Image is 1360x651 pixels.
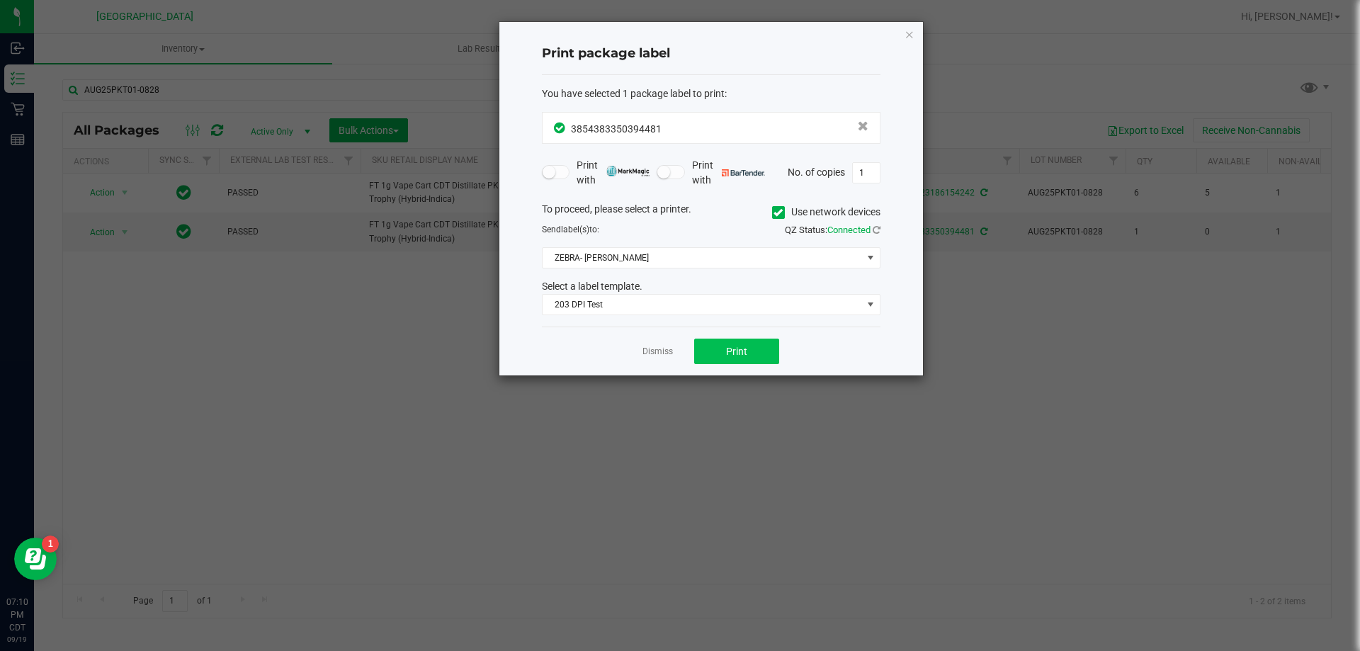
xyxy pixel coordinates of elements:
h4: Print package label [542,45,880,63]
button: Print [694,339,779,364]
div: To proceed, please select a printer. [531,202,891,223]
span: In Sync [554,120,567,135]
span: You have selected 1 package label to print [542,88,725,99]
span: Print with [577,158,650,188]
a: Dismiss [642,346,673,358]
span: No. of copies [788,166,845,177]
span: Print with [692,158,765,188]
iframe: Resource center [14,538,57,580]
span: 3854383350394481 [571,123,662,135]
div: Select a label template. [531,279,891,294]
span: 203 DPI Test [543,295,862,315]
iframe: Resource center unread badge [42,536,59,553]
img: mark_magic_cybra.png [606,166,650,176]
img: bartender.png [722,169,765,176]
span: ZEBRA- [PERSON_NAME] [543,248,862,268]
span: Print [726,346,747,357]
span: Send to: [542,225,599,234]
span: label(s) [561,225,589,234]
span: QZ Status: [785,225,880,235]
label: Use network devices [772,205,880,220]
div: : [542,86,880,101]
span: Connected [827,225,871,235]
